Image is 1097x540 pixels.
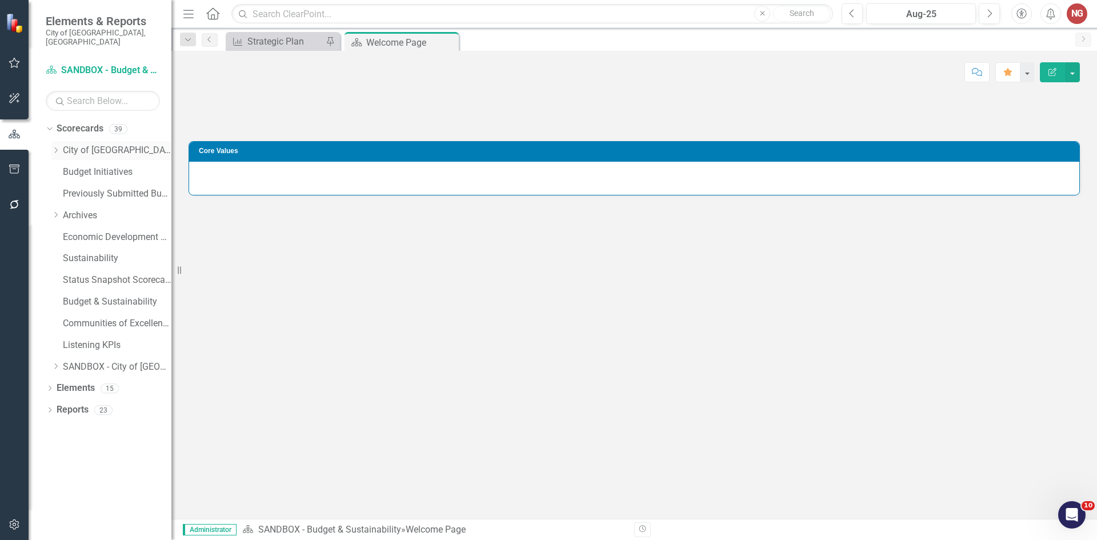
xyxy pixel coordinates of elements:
[46,14,160,28] span: Elements & Reports
[1082,501,1095,510] span: 10
[258,524,401,535] a: SANDBOX - Budget & Sustainability
[63,361,171,374] a: SANDBOX - City of [GEOGRAPHIC_DATA]
[63,166,171,179] a: Budget Initiatives
[109,124,127,134] div: 39
[866,3,976,24] button: Aug-25
[57,403,89,417] a: Reports
[406,524,466,535] div: Welcome Page
[229,34,323,49] a: Strategic Plan
[366,35,456,50] div: Welcome Page
[46,64,160,77] a: SANDBOX - Budget & Sustainability
[1067,3,1087,24] button: NG
[63,209,171,222] a: Archives
[63,274,171,287] a: Status Snapshot Scorecard
[63,317,171,330] a: Communities of Excellence
[63,339,171,352] a: Listening KPIs
[63,295,171,309] a: Budget & Sustainability
[1058,501,1086,529] iframe: Intercom live chat
[57,122,103,135] a: Scorecards
[63,231,171,244] a: Economic Development Office
[101,383,119,393] div: 15
[63,144,171,157] a: City of [GEOGRAPHIC_DATA]
[199,147,1074,155] h3: Core Values
[57,382,95,395] a: Elements
[46,91,160,111] input: Search Below...
[63,252,171,265] a: Sustainability
[6,13,26,33] img: ClearPoint Strategy
[242,523,626,537] div: »
[231,4,833,24] input: Search ClearPoint...
[247,34,323,49] div: Strategic Plan
[94,405,113,415] div: 23
[46,28,160,47] small: City of [GEOGRAPHIC_DATA], [GEOGRAPHIC_DATA]
[790,9,814,18] span: Search
[773,6,830,22] button: Search
[870,7,972,21] div: Aug-25
[63,187,171,201] a: Previously Submitted Budget Initiatives
[183,524,237,535] span: Administrator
